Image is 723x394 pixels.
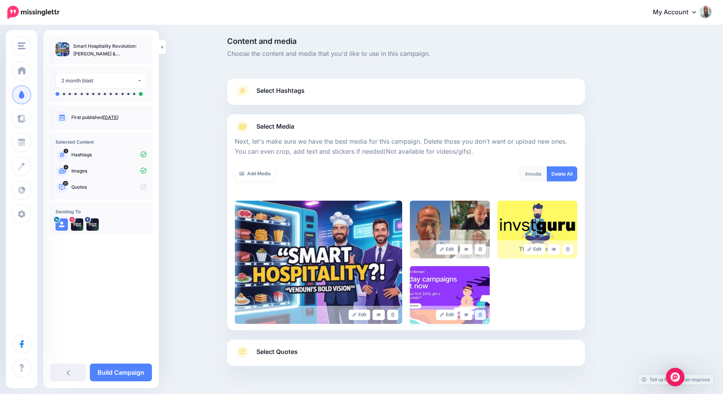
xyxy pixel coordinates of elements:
p: Smart Hospitality Revolution: [PERSON_NAME] & [PERSON_NAME] on Redefining Dining with [PERSON_NAME] [73,42,147,58]
img: Missinglettr [7,6,59,19]
img: user_default_image.png [56,218,68,231]
button: 2 month blast [56,73,147,88]
p: Images [71,168,147,174]
a: My Account [645,3,711,22]
h4: Selected Content [56,139,147,145]
span: 5 [64,149,68,153]
a: Edit [436,310,458,320]
a: Tell us how we can improve [638,374,714,385]
a: Edit [524,244,546,255]
p: Hashtags [71,151,147,158]
p: Quotes [71,184,147,191]
img: f9304971381dfb87c70f886d7e946cbb_thumb.jpg [56,42,69,56]
span: 20 [63,181,68,186]
a: Select Hashtags [235,85,577,105]
div: Open Intercom Messenger [666,368,684,386]
a: Edit [436,244,458,255]
a: Edit [349,310,371,320]
span: Choose the content and media that you'd like to use in this campaign. [227,49,585,59]
a: Add Media [235,166,275,181]
a: [DATE] [103,114,118,120]
h4: Sending To [56,209,147,215]
div: 2 month blast [61,76,137,85]
img: menu.png [18,42,25,49]
a: Delete All [547,166,577,181]
div: media [519,166,547,181]
span: 4 [525,171,528,177]
span: Select Quotes [256,347,298,357]
div: Select Media [235,133,577,324]
span: 4 [64,165,68,169]
img: 500636241_17843655336497570_6223560818517383544_n-bsa154745.jpg [71,218,83,231]
a: Select Quotes [235,346,577,366]
a: Select Media [235,121,577,133]
img: ce87b5cdef26255ac70e8a2e247ee953_large.jpg [410,266,490,324]
span: Select Media [256,121,294,132]
span: Content and media [227,37,585,45]
img: 500306017_122099016968891698_547164407858047431_n-bsa154743.jpg [86,218,99,231]
img: f9304971381dfb87c70f886d7e946cbb_large.jpg [235,201,402,324]
p: First published [71,114,147,121]
p: Next, let's make sure we have the best media for this campaign. Delete those you don't want or up... [235,137,577,157]
img: 4039c353759c22d165cd26c82b7ee627_large.jpg [410,201,490,258]
span: Select Hashtags [256,86,305,96]
img: 5e6d3dbaaf2f22c4e2aaacfd7a7b16ae_large.jpg [497,201,577,258]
